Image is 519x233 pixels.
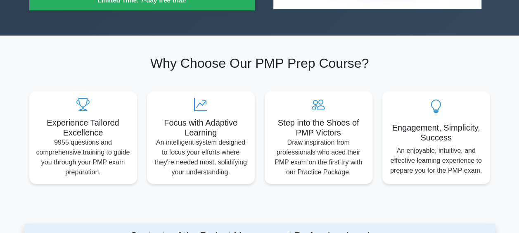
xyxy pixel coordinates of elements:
[154,138,248,177] p: An intelligent system designed to focus your efforts where they're needed most, solidifying your ...
[389,146,483,176] p: An enjoyable, intuitive, and effective learning experience to prepare you for the PMP exam.
[36,138,130,177] p: 9955 questions and comprehensive training to guide you through your PMP exam preparation.
[36,118,130,138] h5: Experience Tailored Excellence
[271,138,366,177] p: Draw inspiration from professionals who aced their PMP exam on the first try with our Practice Pa...
[154,118,248,138] h5: Focus with Adaptive Learning
[389,123,483,143] h5: Engagement, Simplicity, Success
[29,55,490,71] h2: Why Choose Our PMP Prep Course?
[271,118,366,138] h5: Step into the Shoes of PMP Victors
